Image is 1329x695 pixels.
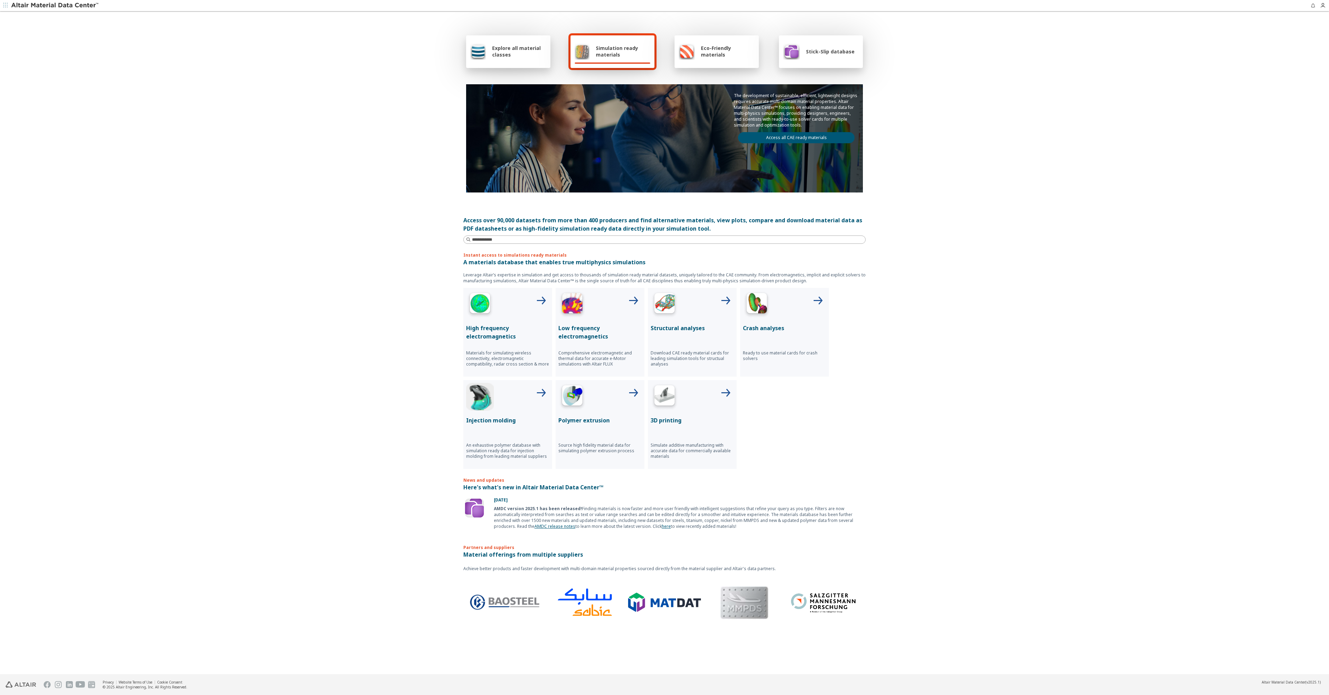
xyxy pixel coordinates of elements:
img: Stick-Slip database [783,43,800,60]
a: Access all CAE ready materials [738,132,855,143]
p: [DATE] [494,497,866,503]
p: Crash analyses [743,324,826,332]
img: Logo - BaoSteel [469,594,541,611]
div: (v2025.1) [1262,680,1321,685]
p: An exhaustive polymer database with simulation ready data for injection molding from leading mate... [466,443,549,459]
p: 3D printing [651,416,734,424]
p: High frequency electromagnetics [466,324,549,341]
button: Low Frequency IconLow frequency electromagneticsComprehensive electromagnetic and thermal data fo... [556,288,644,377]
span: Simulation ready materials [596,45,650,58]
img: Altair Material Data Center [11,2,100,9]
div: Access over 90,000 datasets from more than 400 producers and find alternative materials, view plo... [463,216,866,233]
img: Altair Engineering [6,681,36,688]
p: Polymer extrusion [558,416,642,424]
a: here [662,523,671,529]
div: Finding materials is now faster and more user friendly with intelligent suggestions that refine y... [494,506,866,529]
a: Cookie Consent [157,680,182,685]
p: News and updates [463,477,866,483]
img: Crash Analyses Icon [743,291,771,318]
p: The development of sustainable, efficient, lightweight designs requires accurate multi-domain mat... [734,93,859,128]
img: Polymer Extrusion Icon [558,383,586,411]
button: High Frequency IconHigh frequency electromagneticsMaterials for simulating wireless connectivity,... [463,288,552,377]
button: Crash Analyses IconCrash analysesReady to use material cards for crash solvers [740,288,829,377]
img: Logo - MatDat [628,593,701,612]
button: 3D Printing Icon3D printingSimulate additive manufacturing with accurate data for commercially av... [648,380,737,469]
p: Download CAE ready material cards for leading simulation tools for structual analyses [651,350,734,367]
img: Update Icon Software [463,497,486,519]
p: Source high fidelity material data for simulating polymer extrusion process [558,443,642,454]
img: Structural Analyses Icon [651,291,678,318]
p: Here's what's new in Altair Material Data Center™ [463,483,866,491]
b: AMDC version 2025.1 has been released! [494,506,582,512]
p: Comprehensive electromagnetic and thermal data for accurate e-Motor simulations with Altair FLUX [558,350,642,367]
p: A materials database that enables true multiphysics simulations [463,258,866,266]
a: Privacy [103,680,114,685]
span: Altair Material Data Center [1262,680,1305,685]
img: Low Frequency Icon [558,291,586,318]
button: Structural Analyses IconStructural analysesDownload CAE ready material cards for leading simulati... [648,288,737,377]
p: Material offerings from multiple suppliers [463,550,866,559]
a: AMDC release notes [534,523,575,529]
img: 3D Printing Icon [651,383,678,411]
button: Injection Molding IconInjection moldingAn exhaustive polymer database with simulation ready data ... [463,380,552,469]
p: Instant access to simulations ready materials [463,252,866,258]
span: Eco-Friendly materials [701,45,754,58]
p: Low frequency electromagnetics [558,324,642,341]
p: Ready to use material cards for crash solvers [743,350,826,361]
span: Stick-Slip database [806,48,855,55]
p: Partners and suppliers [463,533,866,550]
img: MMPDS Logo [708,577,781,627]
img: Simulation ready materials [575,43,590,60]
p: Structural analyses [651,324,734,332]
span: Explore all material classes [492,45,546,58]
button: Polymer Extrusion IconPolymer extrusionSource high fidelity material data for simulating polymer ... [556,380,644,469]
p: Injection molding [466,416,549,424]
img: Logo - Sabic [548,579,621,625]
p: Leverage Altair’s expertise in simulation and get access to thousands of simulation ready materia... [463,272,866,284]
img: Injection Molding Icon [466,383,494,411]
img: High Frequency Icon [466,291,494,318]
p: Achieve better products and faster development with multi-domain material properties sourced dire... [463,566,866,572]
img: Explore all material classes [470,43,486,60]
div: © 2025 Altair Engineering, Inc. All Rights Reserved. [103,685,187,689]
a: Website Terms of Use [119,680,152,685]
img: Logo - Salzgitter [788,589,860,616]
p: Simulate additive manufacturing with accurate data for commercially available materials [651,443,734,459]
img: Eco-Friendly materials [679,43,695,60]
p: Materials for simulating wireless connectivity, electromagnetic compatibility, radar cross sectio... [466,350,549,367]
